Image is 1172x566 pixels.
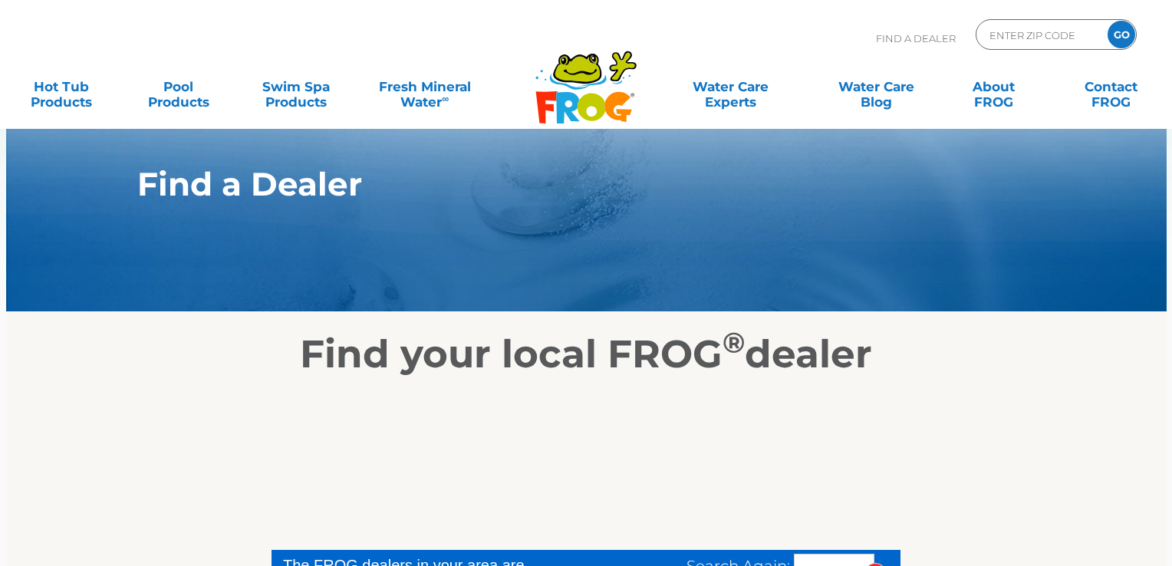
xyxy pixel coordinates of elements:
a: Swim SpaProducts [250,71,341,102]
img: Frog Products Logo [527,31,645,124]
input: GO [1108,21,1135,48]
a: Water CareBlog [831,71,922,102]
sup: ∞ [442,93,449,104]
a: AboutFROG [948,71,1039,102]
h1: Find a Dealer [137,166,963,202]
a: ContactFROG [1065,71,1157,102]
a: Hot TubProducts [15,71,107,102]
a: Water CareExperts [656,71,804,102]
input: Zip Code Form [988,24,1091,46]
a: PoolProducts [133,71,224,102]
h2: Find your local FROG dealer [114,331,1058,377]
p: Find A Dealer [876,19,956,58]
a: Fresh MineralWater∞ [367,71,482,102]
sup: ® [723,325,745,360]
